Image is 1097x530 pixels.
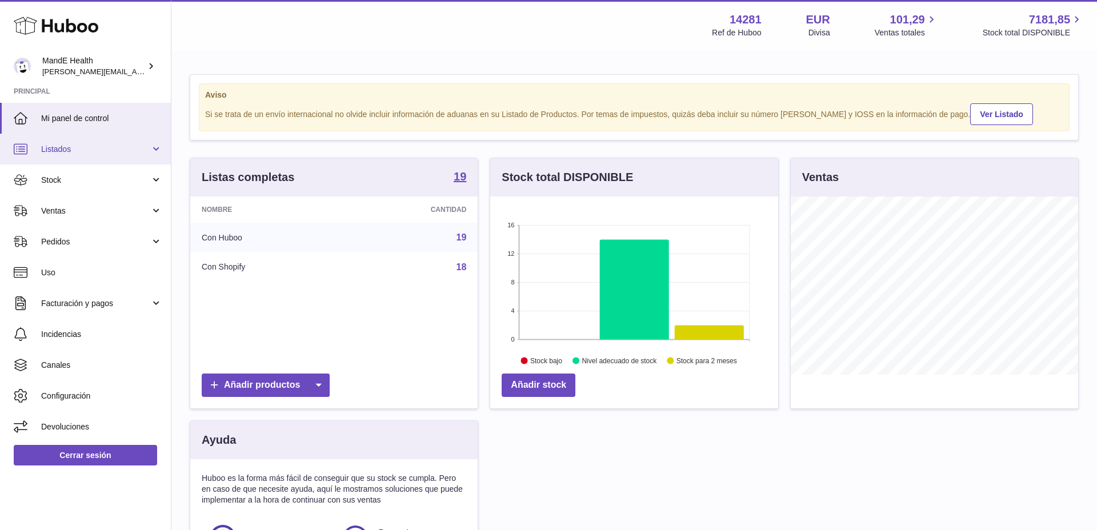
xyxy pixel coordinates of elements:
[802,170,839,185] h3: Ventas
[202,473,466,505] p: Huboo es la forma más fácil de conseguir que su stock se cumpla. Pero en caso de que necesite ayu...
[41,360,162,371] span: Canales
[511,307,515,314] text: 4
[202,170,294,185] h3: Listas completas
[1029,12,1070,27] span: 7181,85
[875,12,938,38] a: 101,29 Ventas totales
[502,170,633,185] h3: Stock total DISPONIBLE
[454,171,466,184] a: 19
[205,102,1063,125] div: Si se trata de un envío internacional no olvide incluir información de aduanas en su Listado de P...
[511,279,515,286] text: 8
[41,113,162,124] span: Mi panel de control
[983,27,1083,38] span: Stock total DISPONIBLE
[190,196,343,223] th: Nombre
[454,171,466,182] strong: 19
[983,12,1083,38] a: 7181,85 Stock total DISPONIBLE
[806,12,830,27] strong: EUR
[808,27,830,38] div: Divisa
[712,27,761,38] div: Ref de Huboo
[508,250,515,257] text: 12
[42,55,145,77] div: MandE Health
[14,445,157,465] a: Cerrar sesión
[42,67,290,76] span: [PERSON_NAME][EMAIL_ADDRESS][PERSON_NAME][DOMAIN_NAME]
[41,267,162,278] span: Uso
[41,421,162,432] span: Devoluciones
[875,27,938,38] span: Ventas totales
[41,298,150,309] span: Facturación y pagos
[41,391,162,401] span: Configuración
[190,223,343,252] td: Con Huboo
[582,357,658,365] text: Nivel adecuado de stock
[41,144,150,155] span: Listados
[205,90,1063,101] strong: Aviso
[502,374,575,397] a: Añadir stock
[41,329,162,340] span: Incidencias
[190,252,343,282] td: Con Shopify
[41,206,150,216] span: Ventas
[202,432,236,448] h3: Ayuda
[970,103,1032,125] a: Ver Listado
[530,357,562,365] text: Stock bajo
[457,232,467,242] a: 19
[890,12,925,27] span: 101,29
[14,58,31,75] img: luis.mendieta@mandehealth.com
[508,222,515,228] text: 16
[730,12,762,27] strong: 14281
[41,175,150,186] span: Stock
[457,262,467,272] a: 18
[202,374,330,397] a: Añadir productos
[343,196,478,223] th: Cantidad
[511,336,515,343] text: 0
[41,236,150,247] span: Pedidos
[676,357,737,365] text: Stock para 2 meses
